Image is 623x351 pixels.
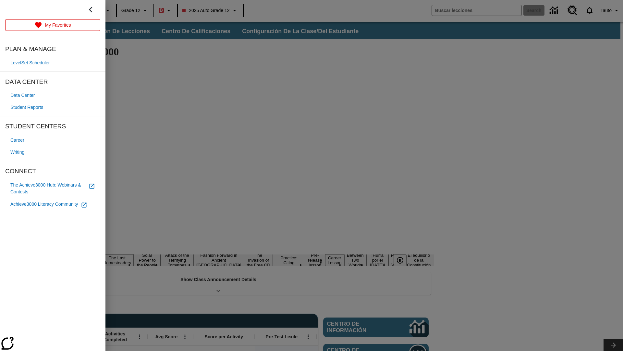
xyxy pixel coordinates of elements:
[10,104,43,111] span: Student Reports
[5,134,100,146] a: Career
[10,149,24,156] span: Writing
[10,59,50,66] span: LevelSet Scheduler
[10,201,78,208] span: Achieve3000 Literacy Community
[5,89,100,101] a: Data Center
[5,198,100,211] a: Achieve3000 Literacy Community
[10,182,86,195] span: The Achieve3000 Hub: Webinars & Contests
[5,166,100,176] span: CONNECT
[5,77,100,87] span: DATA CENTER
[10,92,35,99] span: Data Center
[5,122,100,132] span: STUDENT CENTERS
[5,44,100,54] span: PLAN & MANAGE
[10,137,24,144] span: Career
[5,179,100,198] a: The Achieve3000 Hub: Webinars & Contests
[5,101,100,113] a: Student Reports
[5,57,100,69] a: LevelSet Scheduler
[5,146,100,158] a: Writing
[45,22,71,29] p: My Favorites
[5,19,100,31] a: My Favorites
